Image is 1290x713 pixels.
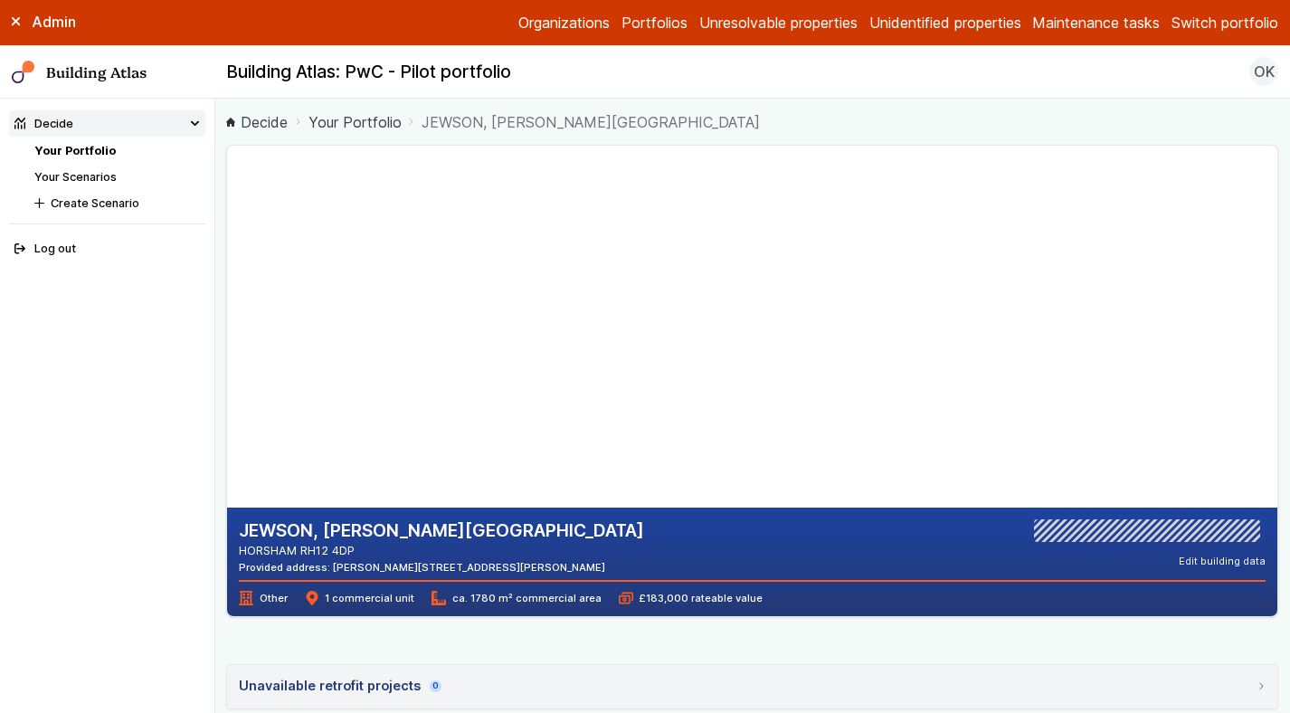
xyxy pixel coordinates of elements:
[621,12,688,33] a: Portfolios
[1032,12,1160,33] a: Maintenance tasks
[869,12,1021,33] a: Unidentified properties
[9,236,205,262] button: Log out
[619,591,763,605] span: £183,000 rateable value
[239,591,287,605] span: Other
[239,676,441,696] div: Unavailable retrofit projects
[422,111,760,133] span: JEWSON, [PERSON_NAME][GEOGRAPHIC_DATA]
[1249,57,1278,86] button: OK
[699,12,858,33] a: Unresolvable properties
[305,591,414,605] span: 1 commercial unit
[239,519,644,543] h2: JEWSON, [PERSON_NAME][GEOGRAPHIC_DATA]
[430,680,441,692] span: 0
[432,591,601,605] span: ca. 1780 m² commercial area
[34,144,116,157] a: Your Portfolio
[239,542,644,559] address: HORSHAM RH12 4DP
[227,665,1277,708] summary: Unavailable retrofit projects0
[226,61,511,84] h2: Building Atlas: PwC - Pilot portfolio
[34,170,117,184] a: Your Scenarios
[12,61,35,84] img: main-0bbd2752.svg
[1254,61,1275,82] span: OK
[308,111,402,133] a: Your Portfolio
[9,110,205,137] summary: Decide
[226,111,288,133] a: Decide
[14,115,73,132] div: Decide
[29,190,205,216] button: Create Scenario
[1171,12,1278,33] button: Switch portfolio
[239,560,644,575] div: Provided address: [PERSON_NAME][STREET_ADDRESS][PERSON_NAME]
[518,12,610,33] a: Organizations
[1179,554,1266,568] button: Edit building data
